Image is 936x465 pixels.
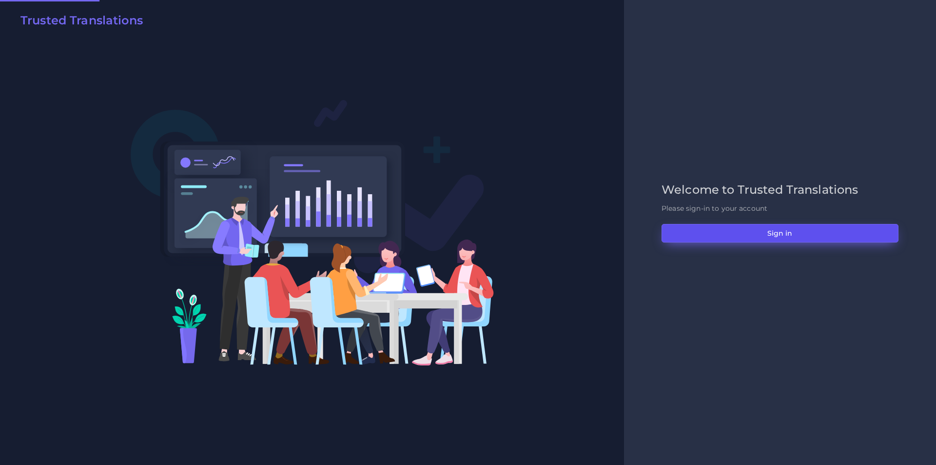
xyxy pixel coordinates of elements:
a: Trusted Translations [14,14,143,31]
p: Please sign-in to your account [662,203,898,214]
h2: Trusted Translations [20,14,143,28]
h2: Welcome to Trusted Translations [662,183,898,197]
img: Login V2 [130,99,494,366]
button: Sign in [662,224,898,243]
